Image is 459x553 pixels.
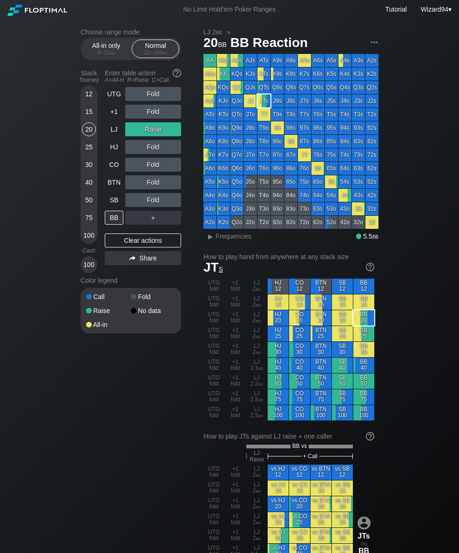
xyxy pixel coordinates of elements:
div: ＋ [125,211,181,225]
div: Q4o [230,189,243,202]
div: 43s [352,189,365,202]
span: bb [162,49,168,56]
div: JTs [257,94,270,107]
div: CO 20 [289,310,310,326]
div: AKo [203,67,216,80]
div: LJ 2 [246,294,267,310]
div: T2o [257,216,270,229]
div: 88 [284,135,297,148]
div: A3o [203,202,216,215]
div: 92s [365,121,378,134]
div: T7o [257,148,270,161]
div: No Limit Hold’em Poker Ranges [169,6,290,15]
div: 43o [338,202,351,215]
div: 93s [352,121,365,134]
div: Fold [125,140,181,154]
div: AQs [230,54,243,67]
div: HJ 40 [268,358,289,373]
img: help.32db89a4.svg [365,431,375,441]
div: Normal [134,40,177,58]
div: QTs [257,81,270,94]
div: 63o [311,202,324,215]
span: bb [256,301,261,308]
div: 53s [352,175,365,188]
div: +1 fold [225,326,246,341]
div: 95o [271,175,284,188]
div: A8o [203,135,216,148]
a: Tutorial [385,6,407,13]
div: 96o [271,162,284,175]
div: 85s [325,135,338,148]
span: bb [256,317,261,324]
div: A8s [284,54,297,67]
div: 40 [82,175,96,189]
div: 64s [338,162,351,175]
div: T2s [365,108,378,121]
span: bb [256,349,261,355]
span: bb [258,365,263,371]
div: K4s [338,67,351,80]
div: HJ 20 [268,310,289,326]
div: 100 [82,228,96,242]
div: 72s [365,148,378,161]
div: 52s [365,175,378,188]
div: J4o [244,189,257,202]
div: 20 [82,122,96,136]
div: K9s [271,67,284,80]
div: AA [203,54,216,67]
img: help.32db89a4.svg [365,262,375,272]
div: UTG fold [203,310,224,326]
div: All-in [86,321,131,328]
div: 84o [284,189,297,202]
span: bb [372,233,378,240]
div: 65o [311,175,324,188]
div: 87o [284,148,297,161]
span: bb [110,49,115,56]
div: KJo [217,94,230,107]
div: 75s [325,148,338,161]
div: 72o [298,216,311,229]
div: BB 15 [353,294,374,310]
div: Fold [125,193,181,207]
div: HJ 25 [268,326,289,341]
div: ATo [203,108,216,121]
div: HJ 50 [268,373,289,389]
div: T4o [257,189,270,202]
div: T9o [257,121,270,134]
div: J2o [244,216,257,229]
div: A6s [311,54,324,67]
div: 33 [352,202,365,215]
div: J6s [311,94,324,107]
div: A4o [203,189,216,202]
span: JT [203,260,223,274]
div: QTo [230,108,243,121]
div: LJ 2 [246,342,267,357]
div: HJ 15 [268,294,289,310]
div: BTN 30 [310,342,331,357]
div: 64o [311,189,324,202]
div: CO 40 [289,358,310,373]
div: BTN 50 [310,373,331,389]
div: 42s [365,189,378,202]
div: 82s [365,135,378,148]
div: CO 15 [289,294,310,310]
div: LJ 2.1 [246,358,267,373]
img: icon-avatar.b40e07d9.svg [358,516,371,529]
div: K9o [217,121,230,134]
div: K6o [217,162,230,175]
div: LJ 2 [246,326,267,341]
div: UTG fold [203,373,224,389]
div: HJ 12 [268,279,289,294]
div: 5.5 [356,233,378,240]
div: CO 50 [289,373,310,389]
div: Q3s [352,81,365,94]
div: 98s [284,121,297,134]
div: BB 40 [353,358,374,373]
div: 52o [325,216,338,229]
div: SB 25 [332,326,353,341]
div: J8o [244,135,257,148]
div: 22 [365,216,378,229]
div: Color legend [81,273,181,288]
div: Enter table action [105,66,181,87]
div: K8s [284,67,297,80]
